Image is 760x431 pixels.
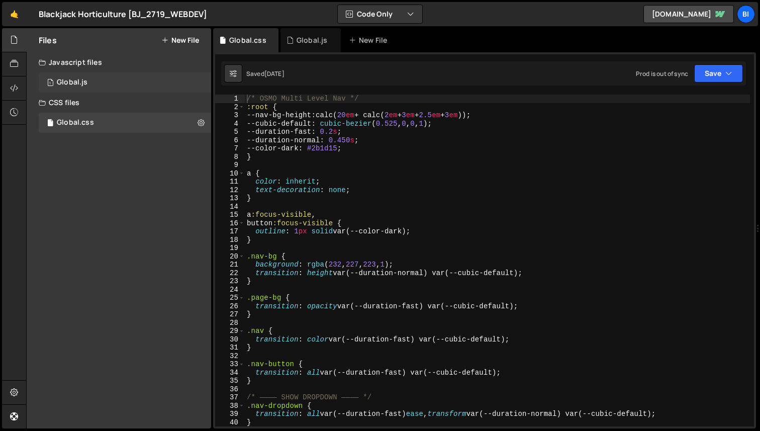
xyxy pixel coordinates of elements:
div: New File [349,35,391,45]
div: 18 [215,236,245,244]
div: Javascript files [27,52,211,72]
div: Saved [246,69,284,78]
div: 3 [215,111,245,120]
div: Global.js [297,35,327,45]
div: 8 [215,153,245,161]
div: 10 [215,169,245,178]
div: 4 [215,120,245,128]
div: Global.js [57,78,87,87]
div: 13 [215,194,245,203]
div: 34 [215,369,245,377]
div: 16 [215,219,245,228]
div: 20 [215,252,245,261]
div: 30 [215,335,245,344]
div: 24 [215,286,245,294]
div: 25 [215,294,245,302]
div: 2 [215,103,245,112]
div: 17 [215,227,245,236]
h2: Files [39,35,57,46]
div: 38 [215,402,245,410]
div: 36 [215,385,245,394]
div: 14 [215,203,245,211]
div: 9 [215,161,245,169]
div: 12 [215,186,245,195]
div: 26 [215,302,245,311]
div: 16258/43966.css [39,113,211,133]
button: New File [161,36,199,44]
a: Bi [737,5,755,23]
div: 28 [215,319,245,327]
button: Save [694,64,743,82]
div: Global.css [57,118,94,127]
a: [DOMAIN_NAME] [643,5,734,23]
div: 32 [215,352,245,361]
div: 21 [215,261,245,269]
button: Code Only [338,5,422,23]
div: Blackjack Horticulture [BJ_2719_WEBDEV] [39,8,207,20]
div: 15 [215,211,245,219]
div: 35 [215,377,245,385]
div: 40 [215,418,245,427]
div: 22 [215,269,245,278]
div: 31 [215,343,245,352]
div: 5 [215,128,245,136]
div: 23 [215,277,245,286]
div: 27 [215,310,245,319]
div: 11 [215,178,245,186]
a: 🤙 [2,2,27,26]
div: 39 [215,410,245,418]
div: [DATE] [264,69,284,78]
div: 7 [215,144,245,153]
div: 29 [215,327,245,335]
div: 37 [215,393,245,402]
div: 19 [215,244,245,252]
span: 1 [47,79,53,88]
div: 16258/43868.js [39,72,211,93]
div: 6 [215,136,245,145]
div: Global.css [229,35,266,45]
div: CSS files [27,93,211,113]
div: 1 [215,95,245,103]
div: Prod is out of sync [636,69,688,78]
div: 33 [215,360,245,369]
